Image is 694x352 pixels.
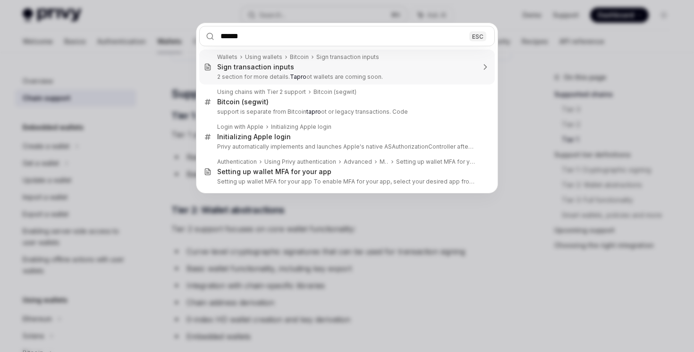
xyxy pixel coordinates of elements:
div: Using wallets [245,53,282,61]
div: Bitcoin (segwit) [217,98,269,106]
p: support is separate from Bitcoin ot or legacy transactions. Code [217,108,475,116]
div: Setting up wallet MFA for your app [396,158,475,166]
div: Bitcoin (segwit) [313,88,356,96]
p: Setting up wallet MFA for your app To enable MFA for your app, select your desired app from the side [217,178,475,185]
b: tapro [306,108,321,115]
div: MFA [380,158,389,166]
div: Sign transaction inputs [316,53,379,61]
p: 2 section for more details. ot wallets are coming soon. [217,73,475,81]
b: Tapro [290,73,306,80]
div: Using chains with Tier 2 support [217,88,306,96]
div: Advanced [344,158,372,166]
div: Using Privy authentication [264,158,336,166]
div: Setting up wallet MFA for your app [217,168,331,176]
div: Login with Apple [217,123,263,131]
div: Bitcoin [290,53,309,61]
p: Privy automatically implements and launches Apple's native ASAuthorizationController after calling p [217,143,475,151]
div: ESC [469,31,486,41]
div: Sign transaction inputs [217,63,294,71]
div: Wallets [217,53,237,61]
div: Initializing Apple login [271,123,331,131]
div: Authentication [217,158,257,166]
div: Initializing Apple login [217,133,291,141]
